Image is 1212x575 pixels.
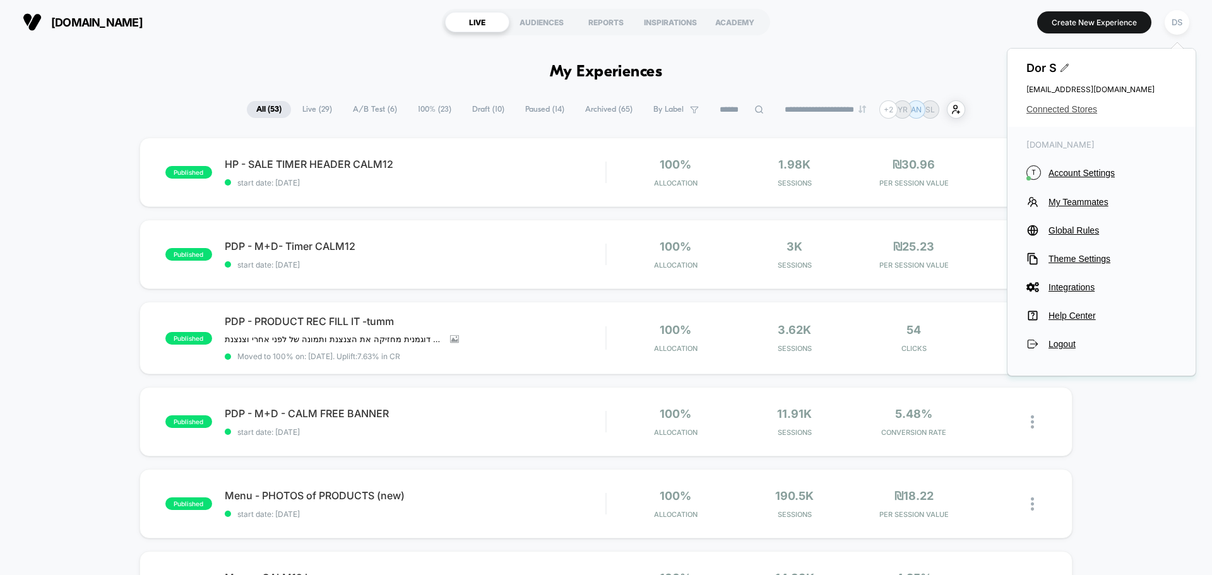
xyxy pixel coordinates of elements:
[165,248,212,261] span: published
[1049,254,1177,264] span: Theme Settings
[237,352,400,361] span: Moved to 100% on: [DATE] . Uplift: 7.63% in CR
[893,240,934,253] span: ₪25.23
[777,407,812,420] span: 11.91k
[857,261,970,270] span: PER SESSION VALUE
[19,12,146,32] button: [DOMAIN_NAME]
[857,179,970,187] span: PER SESSION VALUE
[739,179,852,187] span: Sessions
[293,101,342,118] span: Live ( 29 )
[1049,282,1177,292] span: Integrations
[1037,11,1151,33] button: Create New Experience
[1049,339,1177,349] span: Logout
[660,407,691,420] span: 100%
[906,323,921,336] span: 54
[654,261,698,270] span: Allocation
[739,428,852,437] span: Sessions
[895,407,932,420] span: 5.48%
[1026,338,1177,350] button: Logout
[857,344,970,353] span: CLICKS
[778,323,811,336] span: 3.62k
[445,12,509,32] div: LIVE
[1026,104,1177,114] button: Connected Stores
[247,101,291,118] span: All ( 53 )
[165,332,212,345] span: published
[1026,61,1177,74] span: Dor S
[1026,85,1177,94] span: [EMAIL_ADDRESS][DOMAIN_NAME]
[638,12,703,32] div: INSPIRATIONS
[1026,309,1177,322] button: Help Center
[23,13,42,32] img: Visually logo
[857,510,970,519] span: PER SESSION VALUE
[165,497,212,510] span: published
[660,158,691,171] span: 100%
[898,105,908,114] p: YR
[660,489,691,502] span: 100%
[1031,415,1034,429] img: close
[925,105,935,114] p: SL
[858,105,866,113] img: end
[1026,165,1041,180] i: T
[225,407,605,420] span: PDP - M+D - CALM FREE BANNER
[509,12,574,32] div: AUDIENCES
[225,315,605,328] span: PDP - PRODUCT REC FILL IT -tumm
[1026,281,1177,293] button: Integrations
[1049,311,1177,321] span: Help Center
[654,510,698,519] span: Allocation
[1165,10,1189,35] div: DS
[857,428,970,437] span: CONVERSION RATE
[574,12,638,32] div: REPORTS
[165,166,212,179] span: published
[660,323,691,336] span: 100%
[739,510,852,519] span: Sessions
[1049,225,1177,235] span: Global Rules
[654,344,698,353] span: Allocation
[343,101,407,118] span: A/B Test ( 6 )
[1049,168,1177,178] span: Account Settings
[703,12,767,32] div: ACADEMY
[225,178,605,187] span: start date: [DATE]
[225,260,605,270] span: start date: [DATE]
[653,105,684,114] span: By Label
[775,489,814,502] span: 190.5k
[51,16,143,29] span: [DOMAIN_NAME]
[1031,497,1034,511] img: close
[654,179,698,187] span: Allocation
[893,158,935,171] span: ₪30.96
[550,63,663,81] h1: My Experiences
[778,158,811,171] span: 1.98k
[165,415,212,428] span: published
[1049,197,1177,207] span: My Teammates
[225,240,605,252] span: PDP - M+D- Timer CALM12
[894,489,934,502] span: ₪18.22
[225,489,605,502] span: Menu - PHOTOS of PRODUCTS (new)
[1026,252,1177,265] button: Theme Settings
[1026,224,1177,237] button: Global Rules
[787,240,802,253] span: 3k
[516,101,574,118] span: Paused ( 14 )
[1026,139,1177,150] span: [DOMAIN_NAME]
[463,101,514,118] span: Draft ( 10 )
[225,427,605,437] span: start date: [DATE]
[576,101,642,118] span: Archived ( 65 )
[408,101,461,118] span: 100% ( 23 )
[225,334,441,344] span: מתחת לסקשן הוספה לסל תמונה עם דוגמנית מחזיקה את הצנצנת ותמונה של לפני אחרי וצנצנת
[1026,165,1177,180] button: TAccount Settings
[225,509,605,519] span: start date: [DATE]
[660,240,691,253] span: 100%
[1026,196,1177,208] button: My Teammates
[911,105,922,114] p: AN
[225,158,605,170] span: HP - SALE TIMER HEADER CALM12
[739,261,852,270] span: Sessions
[739,344,852,353] span: Sessions
[654,428,698,437] span: Allocation
[879,100,898,119] div: + 2
[1161,9,1193,35] button: DS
